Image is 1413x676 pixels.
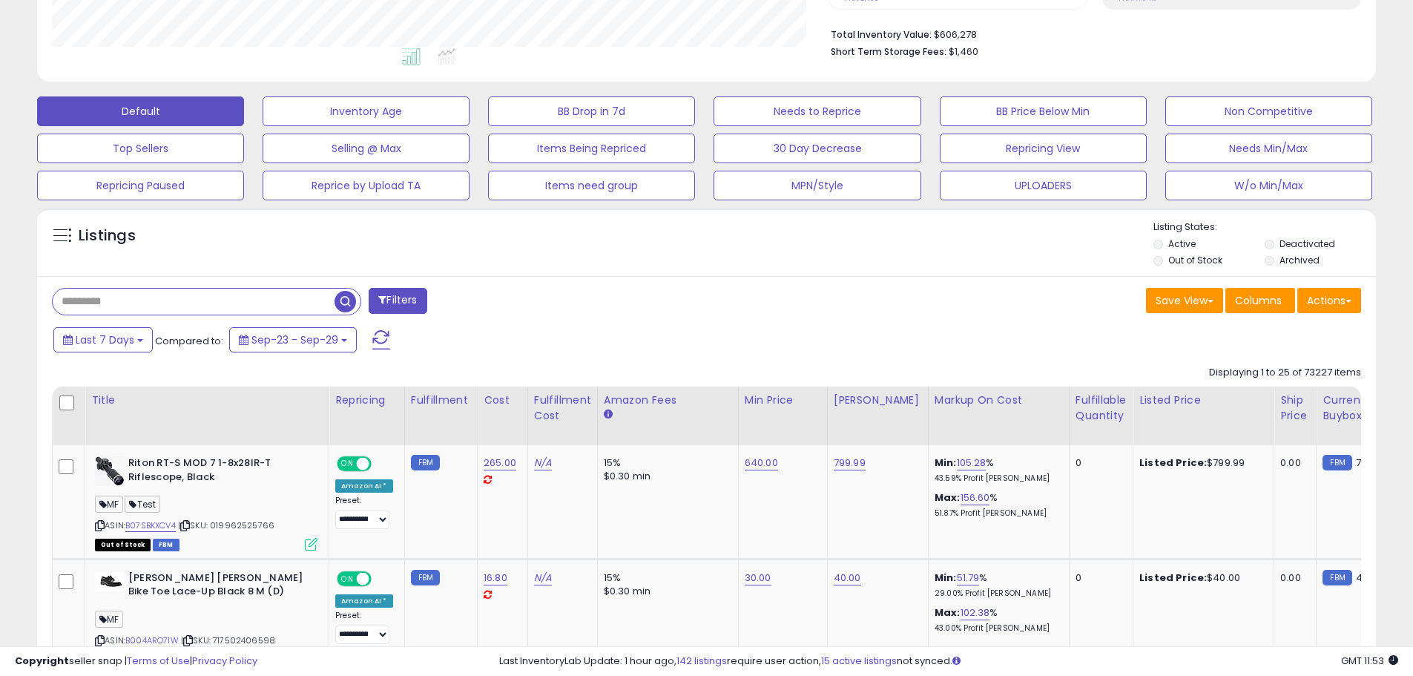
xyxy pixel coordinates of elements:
a: 30.00 [745,571,771,585]
button: BB Drop in 7d [488,96,695,126]
button: Sep-23 - Sep-29 [229,327,357,352]
button: Non Competitive [1165,96,1372,126]
img: 418hPfOYIiL._SL40_.jpg [95,456,125,486]
span: Sep-23 - Sep-29 [251,332,338,347]
span: Columns [1235,293,1282,308]
button: Items need group [488,171,695,200]
div: Amazon Fees [604,393,732,408]
a: N/A [534,456,552,470]
li: $606,278 [831,24,1350,42]
button: Inventory Age [263,96,470,126]
div: % [935,571,1058,599]
b: Min: [935,571,957,585]
a: 51.79 [957,571,980,585]
button: MPN/Style [714,171,920,200]
div: Repricing [335,393,398,408]
a: 15 active listings [821,654,897,668]
div: Markup on Cost [935,393,1063,408]
div: 15% [604,456,727,470]
div: Displaying 1 to 25 of 73227 items [1209,366,1361,380]
label: Active [1168,237,1196,250]
a: 156.60 [961,490,990,505]
div: % [935,456,1058,484]
p: 43.59% Profit [PERSON_NAME] [935,473,1058,484]
button: Filters [369,288,426,314]
a: 799.99 [834,456,866,470]
div: Fulfillable Quantity [1076,393,1127,424]
span: 2025-10-7 11:53 GMT [1341,654,1398,668]
span: Last 7 Days [76,332,134,347]
a: 40.00 [834,571,861,585]
div: 0.00 [1280,571,1305,585]
div: 15% [604,571,727,585]
div: % [935,606,1058,634]
a: B07SBKXCV4 [125,519,176,532]
div: Amazon AI * [335,479,393,493]
a: 265.00 [484,456,516,470]
a: Privacy Policy [192,654,257,668]
span: 40 [1356,571,1368,585]
button: UPLOADERS [940,171,1147,200]
span: OFF [369,458,393,470]
p: Listing States: [1153,220,1376,234]
button: Selling @ Max [263,134,470,163]
div: Listed Price [1139,393,1268,408]
p: 29.00% Profit [PERSON_NAME] [935,588,1058,599]
span: MF [95,611,123,628]
span: All listings that are currently out of stock and unavailable for purchase on Amazon [95,539,151,551]
div: Title [91,393,323,408]
a: Terms of Use [127,654,190,668]
div: % [935,491,1058,519]
b: Max: [935,606,961,620]
span: FBM [153,539,179,551]
b: Total Inventory Value: [831,28,932,41]
a: N/A [534,571,552,585]
strong: Copyright [15,654,69,668]
button: BB Price Below Min [940,96,1147,126]
b: Short Term Storage Fees: [831,45,946,58]
span: ON [338,458,357,470]
div: ASIN: [95,456,317,549]
span: $1,460 [949,45,978,59]
button: Top Sellers [37,134,244,163]
button: W/o Min/Max [1165,171,1372,200]
img: 31RRP1UZLNL._SL40_.jpg [95,571,125,591]
span: Test [125,496,160,513]
b: Min: [935,456,957,470]
span: | SKU: 019962525766 [178,519,274,531]
button: Columns [1225,288,1295,313]
button: Repricing View [940,134,1147,163]
span: ON [338,572,357,585]
button: Repricing Paused [37,171,244,200]
button: 30 Day Decrease [714,134,920,163]
small: Amazon Fees. [604,408,613,421]
b: Max: [935,490,961,505]
h5: Listings [79,226,136,246]
button: Last 7 Days [53,327,153,352]
button: Save View [1146,288,1223,313]
div: Ship Price [1280,393,1310,424]
div: Last InventoryLab Update: 1 hour ago, require user action, not synced. [499,654,1398,669]
div: 0 [1076,571,1121,585]
span: Compared to: [155,334,223,348]
small: FBM [1323,570,1351,585]
span: 799.99 [1356,456,1388,470]
p: 43.00% Profit [PERSON_NAME] [935,623,1058,634]
div: $40.00 [1139,571,1262,585]
b: [PERSON_NAME] [PERSON_NAME] Bike Toe Lace-Up Black 8 M (D) [128,571,309,603]
a: 640.00 [745,456,778,470]
div: 0 [1076,456,1121,470]
button: Items Being Repriced [488,134,695,163]
div: Preset: [335,496,393,529]
div: $0.30 min [604,470,727,483]
div: Fulfillment [411,393,471,408]
b: Listed Price: [1139,571,1207,585]
a: 16.80 [484,571,507,585]
b: Riton RT-S MOD 7 1-8x28IR-T Riflescope, Black [128,456,309,488]
div: Cost [484,393,521,408]
button: Reprice by Upload TA [263,171,470,200]
small: FBM [1323,455,1351,470]
b: Listed Price: [1139,456,1207,470]
a: 102.38 [961,606,990,620]
a: 142 listings [676,654,727,668]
